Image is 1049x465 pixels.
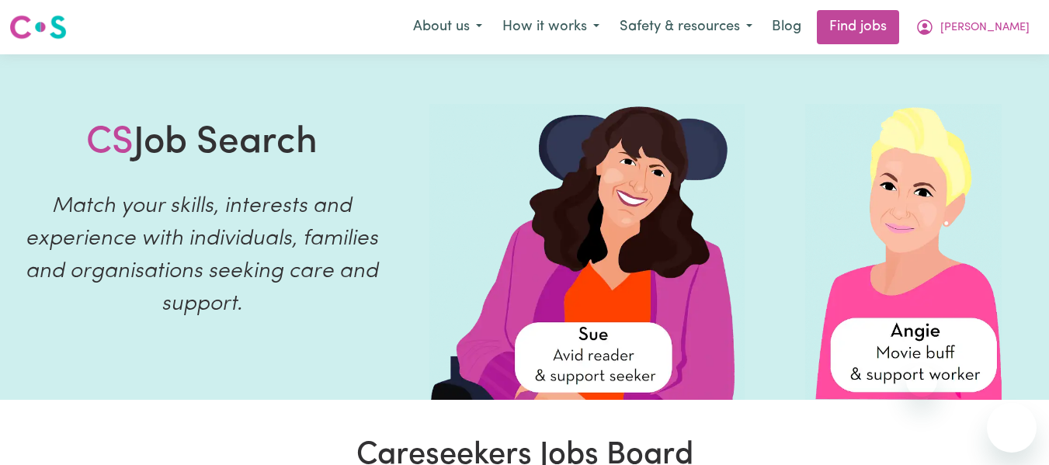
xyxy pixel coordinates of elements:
a: Find jobs [817,10,899,44]
button: How it works [492,11,610,43]
button: My Account [905,11,1040,43]
iframe: Close message [906,366,937,397]
span: CS [86,124,134,161]
span: [PERSON_NAME] [940,19,1030,36]
button: About us [403,11,492,43]
button: Safety & resources [610,11,762,43]
h1: Job Search [86,121,318,166]
a: Careseekers logo [9,9,67,45]
a: Blog [762,10,811,44]
p: Match your skills, interests and experience with individuals, families and organisations seeking ... [19,190,386,321]
img: Careseekers logo [9,13,67,41]
iframe: Button to launch messaging window [987,403,1037,453]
